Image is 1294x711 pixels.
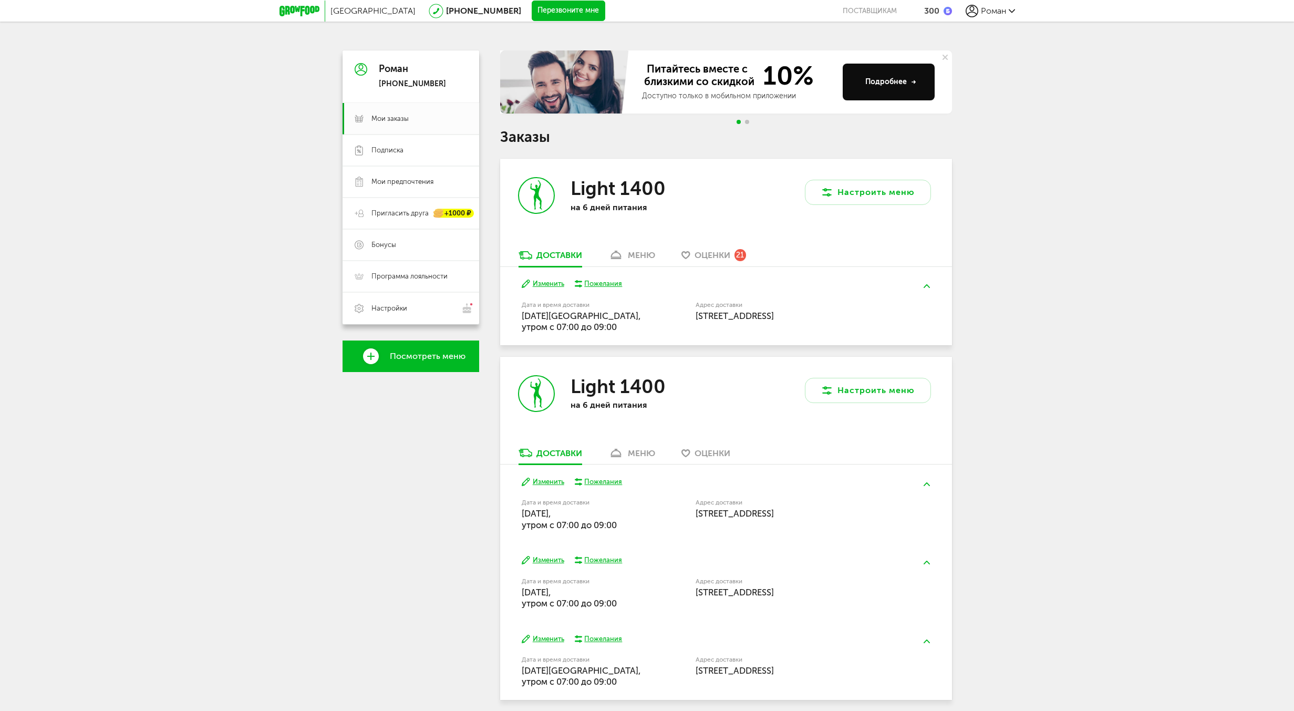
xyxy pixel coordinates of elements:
span: Мои заказы [371,114,409,123]
span: Бонусы [371,240,396,250]
span: 10% [757,63,814,89]
span: Оценки [695,250,730,260]
a: Программа лояльности [343,261,479,292]
button: Изменить [522,279,564,289]
button: Настроить меню [805,180,931,205]
label: Адрес доставки [696,579,892,584]
span: [DATE][GEOGRAPHIC_DATA], утром c 07:00 до 09:00 [522,311,641,332]
label: Адрес доставки [696,302,892,308]
button: Изменить [522,634,564,644]
a: Оценки [676,447,736,464]
span: Оценки [695,448,730,458]
button: Пожелания [575,555,623,565]
button: Пожелания [575,279,623,288]
button: Настроить меню [805,378,931,403]
div: Пожелания [584,477,622,487]
div: Пожелания [584,634,622,644]
span: Пригласить друга [371,209,429,218]
img: arrow-up-green.5eb5f82.svg [924,284,930,288]
button: Изменить [522,477,564,487]
a: Настройки [343,292,479,324]
img: bonus_b.cdccf46.png [944,7,952,15]
label: Адрес доставки [696,500,892,506]
a: Доставки [513,447,587,464]
button: Изменить [522,555,564,565]
span: [STREET_ADDRESS] [696,587,774,597]
p: на 6 дней питания [571,202,707,212]
div: Роман [379,64,446,75]
div: Доставки [536,448,582,458]
a: Посмотреть меню [343,341,479,372]
label: Дата и время доставки [522,302,642,308]
button: Подробнее [843,64,935,100]
img: arrow-up-green.5eb5f82.svg [924,640,930,643]
span: [STREET_ADDRESS] [696,311,774,321]
a: Подписка [343,135,479,166]
span: [STREET_ADDRESS] [696,665,774,676]
img: arrow-up-green.5eb5f82.svg [924,482,930,486]
div: Доставки [536,250,582,260]
p: на 6 дней питания [571,400,707,410]
span: Питайтесь вместе с близкими со скидкой [642,63,757,89]
div: +1000 ₽ [434,209,474,218]
span: Посмотреть меню [390,352,465,361]
a: Бонусы [343,229,479,261]
a: меню [603,250,660,266]
a: [PHONE_NUMBER] [446,6,521,16]
span: [DATE], утром c 07:00 до 09:00 [522,508,617,530]
h3: Light 1400 [571,177,666,200]
span: [GEOGRAPHIC_DATA] [330,6,416,16]
a: Доставки [513,250,587,266]
div: Пожелания [584,279,622,288]
button: Пожелания [575,634,623,644]
span: Настройки [371,304,407,313]
span: Подписка [371,146,403,155]
span: [STREET_ADDRESS] [696,508,774,519]
button: Пожелания [575,477,623,487]
span: Go to slide 1 [737,120,741,124]
span: Роман [981,6,1006,16]
div: меню [628,448,655,458]
label: Дата и время доставки [522,500,642,506]
span: [DATE][GEOGRAPHIC_DATA], утром c 07:00 до 09:00 [522,665,641,687]
div: Подробнее [865,77,916,87]
span: Программа лояльности [371,272,448,281]
div: меню [628,250,655,260]
a: меню [603,447,660,464]
div: Доступно только в мобильном приложении [642,91,834,101]
h3: Light 1400 [571,375,666,398]
a: Мои заказы [343,103,479,135]
label: Адрес доставки [696,657,892,663]
div: 300 [924,6,939,16]
label: Дата и время доставки [522,579,642,584]
a: Оценки 21 [676,250,751,266]
label: Дата и время доставки [522,657,642,663]
a: Мои предпочтения [343,166,479,198]
div: 21 [734,249,746,261]
h1: Заказы [500,130,952,144]
a: Пригласить друга +1000 ₽ [343,198,479,229]
span: Мои предпочтения [371,177,433,187]
span: Go to slide 2 [745,120,749,124]
img: family-banner.579af9d.jpg [500,50,632,114]
div: [PHONE_NUMBER] [379,79,446,89]
img: arrow-up-green.5eb5f82.svg [924,561,930,564]
div: Пожелания [584,555,622,565]
span: [DATE], утром c 07:00 до 09:00 [522,587,617,609]
button: Перезвоните мне [532,1,605,22]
